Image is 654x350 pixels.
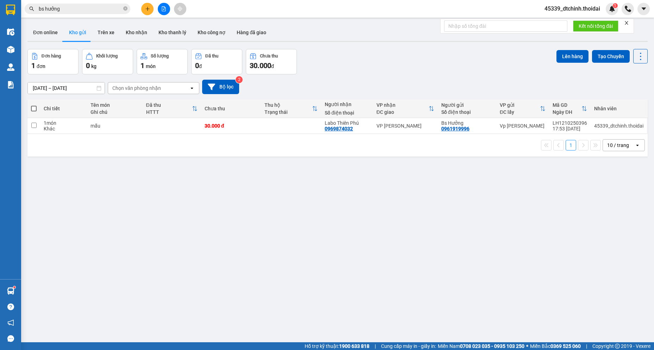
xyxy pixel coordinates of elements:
span: aim [177,6,182,11]
sup: 2 [236,76,243,83]
span: close-circle [123,6,127,12]
div: Số điện thoại [441,109,493,115]
span: Miền Bắc [530,342,581,350]
button: Đã thu0đ [191,49,242,74]
button: Hàng đã giao [231,24,272,41]
span: close [624,20,629,25]
div: LH1210250396 [553,120,587,126]
div: Chưa thu [260,54,278,59]
span: 30.000 [250,61,271,70]
div: Người gửi [441,102,493,108]
strong: 1900 633 818 [339,343,369,349]
div: Người nhận [325,102,369,107]
div: 17:53 [DATE] [553,126,587,131]
button: Trên xe [92,24,120,41]
div: Trạng thái [264,109,312,115]
svg: open [635,142,640,148]
span: plus [145,6,150,11]
button: Kết nối tổng đài [573,20,618,32]
span: | [375,342,376,350]
span: Miền Nam [438,342,524,350]
button: plus [141,3,154,15]
button: Khối lượng0kg [82,49,133,74]
div: Chi tiết [44,106,83,111]
div: Khác [44,126,83,131]
div: ĐC giao [376,109,429,115]
button: Kho công nợ [192,24,231,41]
span: 0 [195,61,199,70]
div: Nhân viên [594,106,643,111]
span: caret-down [641,6,647,12]
button: 1 [566,140,576,151]
div: VP nhận [376,102,429,108]
div: 30.000 đ [205,123,258,129]
input: Nhập số tổng đài [444,20,567,32]
div: VP [PERSON_NAME] [376,123,434,129]
img: warehouse-icon [7,46,14,53]
button: Đơn online [27,24,63,41]
span: file-add [161,6,166,11]
div: VP gửi [500,102,540,108]
div: Ghi chú [91,109,139,115]
div: Khối lượng [96,54,118,59]
span: kg [91,63,96,69]
span: Hỗ trợ kỹ thuật: [305,342,369,350]
span: ⚪️ [526,345,528,348]
button: Kho gửi [63,24,92,41]
div: Chọn văn phòng nhận [112,85,161,92]
img: warehouse-icon [7,63,14,71]
div: Số điện thoại [325,110,369,116]
button: aim [174,3,186,15]
span: 0 [86,61,90,70]
span: món [146,63,156,69]
img: icon-new-feature [609,6,615,12]
input: Select a date range. [28,82,105,94]
sup: 1 [613,3,618,8]
div: 1 món [44,120,83,126]
strong: 0369 525 060 [550,343,581,349]
img: phone-icon [625,6,631,12]
span: 1 [141,61,144,70]
span: đ [199,63,202,69]
button: caret-down [637,3,650,15]
input: Tìm tên, số ĐT hoặc mã đơn [39,5,122,13]
span: 45339_dtchinh.thoidai [539,4,606,13]
span: | [586,342,587,350]
div: Thu hộ [264,102,312,108]
div: mẫu [91,123,139,129]
img: warehouse-icon [7,287,14,295]
span: 1 [614,3,616,8]
div: Đơn hàng [42,54,61,59]
button: file-add [158,3,170,15]
span: 1 [31,61,35,70]
span: Kết nối tổng đài [579,22,613,30]
div: Đã thu [205,54,218,59]
span: message [7,335,14,342]
span: Cung cấp máy in - giấy in: [381,342,436,350]
button: Bộ lọc [202,80,239,94]
sup: 1 [13,286,15,288]
th: Toggle SortBy [261,99,321,118]
div: Bs Hưởng [441,120,493,126]
div: 10 / trang [607,142,629,149]
div: 0961919996 [441,126,469,131]
button: Kho nhận [120,24,153,41]
div: Ngày ĐH [553,109,581,115]
th: Toggle SortBy [143,99,201,118]
img: solution-icon [7,81,14,88]
div: Đã thu [146,102,192,108]
button: Lên hàng [556,50,588,63]
strong: 0708 023 035 - 0935 103 250 [460,343,524,349]
div: Chưa thu [205,106,258,111]
div: HTTT [146,109,192,115]
button: Tạo Chuyến [592,50,630,63]
span: search [29,6,34,11]
th: Toggle SortBy [496,99,549,118]
button: Số lượng1món [137,49,188,74]
img: logo-vxr [6,5,15,15]
span: đơn [37,63,45,69]
div: Tên món [91,102,139,108]
div: 45339_dtchinh.thoidai [594,123,643,129]
img: warehouse-icon [7,28,14,36]
span: question-circle [7,303,14,310]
